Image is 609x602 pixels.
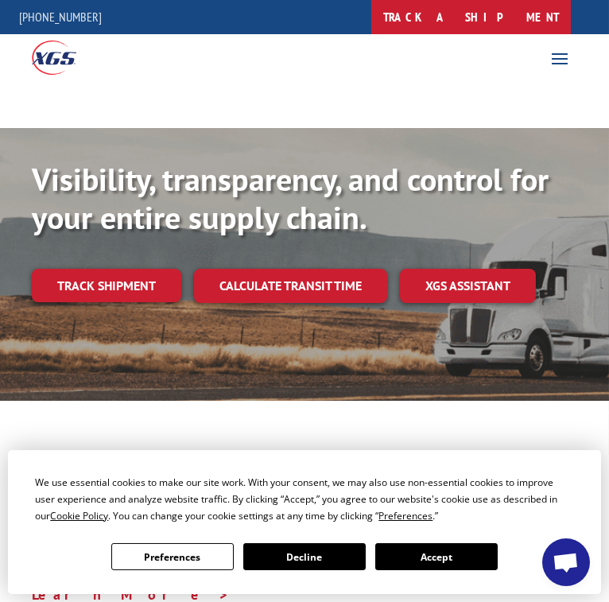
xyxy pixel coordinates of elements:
button: Preferences [111,543,234,570]
span: Cookie Policy [50,509,108,522]
div: We use essential cookies to make our site work. With your consent, we may also use non-essential ... [35,474,573,524]
div: Cookie Consent Prompt [8,450,601,594]
span: Preferences [378,509,433,522]
b: Visibility, transparency, and control for your entire supply chain. [32,158,549,238]
button: Accept [375,543,498,570]
a: Open chat [542,538,590,586]
button: Decline [243,543,366,570]
a: Track shipment [32,269,181,302]
a: XGS ASSISTANT [400,269,536,303]
a: Calculate transit time [194,269,387,303]
a: [PHONE_NUMBER] [19,9,102,25]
